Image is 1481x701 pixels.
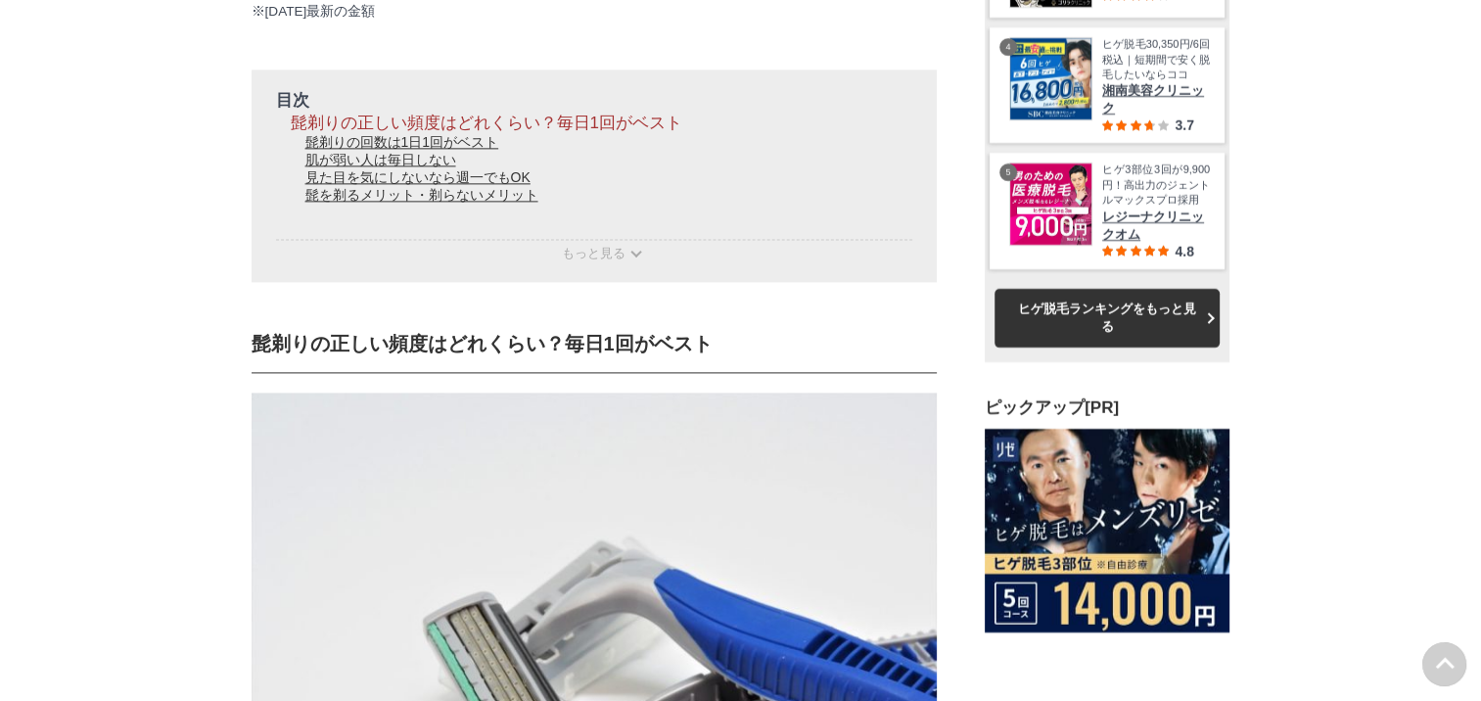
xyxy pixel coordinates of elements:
[1175,243,1193,258] span: 4.8
[1102,208,1210,243] span: レジーナクリニックオム
[305,152,456,167] a: 肌が弱い人は毎日しない
[1102,82,1210,117] span: 湘南美容クリニック
[1009,37,1210,133] a: 最安値に挑戦！湘南美容クリニック ヒゲ脱毛30,350円/6回税込｜短期間で安く脱毛したいならココ 湘南美容クリニック 3.7
[1009,163,1210,258] a: レジーナクリニックオム ヒゲ3部位3回が9,900円！高出力のジェントルマックスプロ採用 レジーナクリニックオム 4.8
[1422,642,1466,686] img: PAGE UP
[1010,164,1091,245] img: レジーナクリニックオム
[562,246,625,260] span: もっと見る
[1010,38,1091,119] img: 最安値に挑戦！湘南美容クリニック
[305,187,538,203] a: 髭を剃るメリット・剃らないメリット
[995,288,1220,347] a: ヒゲ脱毛ランキングをもっと見る
[276,89,912,112] p: 目次
[291,114,682,132] a: 髭剃りの正しい頻度はどれくらい？毎日1回がベスト
[1175,117,1193,133] span: 3.7
[252,4,376,19] small: ※[DATE]最新の金額
[252,333,713,354] span: 髭剃りの正しい頻度はどれくらい？毎日1回がベスト
[1102,37,1210,82] span: ヒゲ脱毛30,350円/6回税込｜短期間で安く脱毛したいならココ
[985,429,1229,632] img: ヒゲ脱毛はメンズリゼ
[305,134,499,150] a: 髭剃りの回数は1日1回がベスト
[305,169,531,185] a: 見た目を気にしないなら週一でもOK
[1102,163,1210,208] span: ヒゲ3部位3回が9,900円！高出力のジェントルマックスプロ採用
[985,397,1229,419] h3: ピックアップ[PR]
